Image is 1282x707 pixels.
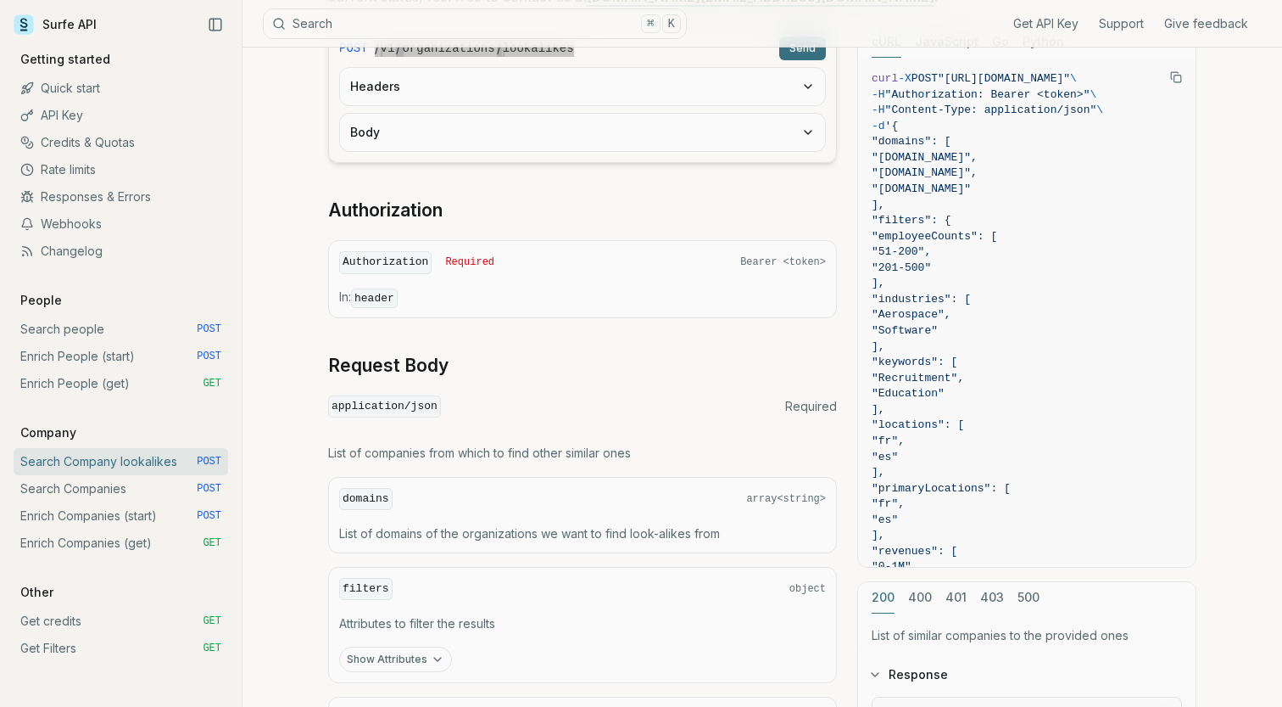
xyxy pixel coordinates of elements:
a: Enrich People (get) GET [14,370,228,397]
span: "[DOMAIN_NAME]", [872,151,978,164]
a: Get API Key [1013,15,1079,32]
span: GET [203,642,221,655]
kbd: K [662,14,681,33]
span: "51-200", [872,245,931,258]
span: "locations": [ [872,418,964,431]
span: "primaryLocations": [ [872,482,1011,495]
a: Support [1099,15,1144,32]
span: \ [1090,88,1096,101]
a: Surfe API [14,12,97,37]
span: GET [203,377,221,390]
span: "0-1M", [872,560,918,573]
span: Required [785,398,837,415]
button: Collapse Sidebar [203,12,228,37]
a: Enrich Companies (start) POST [14,502,228,530]
button: Headers [340,68,825,105]
span: "Software" [872,324,938,337]
span: GET [203,536,221,550]
kbd: ⌘ [641,14,660,33]
span: -H [872,104,885,116]
span: "es" [872,513,898,526]
a: Give feedback [1164,15,1248,32]
span: / [375,40,379,57]
a: Changelog [14,238,228,265]
span: "industries": [ [872,293,971,306]
button: Send [779,36,826,60]
code: lookalikes [503,40,574,57]
a: Rate limits [14,156,228,183]
span: POST [197,455,221,469]
span: "Recruitment", [872,372,964,384]
a: Authorization [328,199,443,222]
span: "es" [872,451,898,463]
span: POST [197,482,221,496]
code: filters [339,578,393,601]
p: Other [14,584,60,601]
span: curl [872,72,898,85]
a: API Key [14,102,228,129]
button: 400 [908,582,932,614]
span: "201-500" [872,261,931,274]
span: -d [872,120,885,132]
button: 200 [872,582,895,614]
span: ], [872,403,885,416]
span: POST [197,350,221,363]
button: 401 [945,582,967,614]
span: GET [203,614,221,628]
span: Required [445,255,494,269]
p: List of similar companies to the provided ones [872,627,1182,644]
span: / [396,40,400,57]
span: "[URL][DOMAIN_NAME]" [938,72,1070,85]
button: Show Attributes [339,647,452,672]
span: array<string> [746,492,826,506]
span: ], [872,466,885,479]
a: Get Filters GET [14,635,228,662]
a: Responses & Errors [14,183,228,210]
span: / [497,40,501,57]
span: "[DOMAIN_NAME]", [872,166,978,179]
span: POST [197,509,221,523]
p: List of domains of the organizations we want to find look-alikes from [339,525,826,542]
button: 403 [980,582,1004,614]
button: Body [340,114,825,151]
span: "fr", [872,497,905,510]
span: -H [872,88,885,101]
a: Search Companies POST [14,475,228,502]
a: Request Body [328,354,449,378]
span: ], [872,340,885,353]
span: POST [911,72,938,85]
code: application/json [328,396,441,418]
a: Quick start [14,75,228,102]
span: \ [1096,104,1103,116]
a: Enrich People (start) POST [14,343,228,370]
p: Attributes to filter the results [339,615,826,632]
code: Authorization [339,251,432,274]
button: Copy Text [1163,65,1189,90]
span: '{ [885,120,899,132]
p: In: [339,289,826,307]
span: POST [197,323,221,336]
span: "employeeCounts": [ [872,230,997,243]
a: Credits & Quotas [14,129,228,156]
p: Getting started [14,51,117,68]
code: organizations [402,40,494,57]
a: Search people POST [14,316,228,343]
span: "fr", [872,435,905,447]
span: -X [898,72,911,85]
span: POST [339,40,368,57]
span: ], [872,529,885,541]
span: ], [872,277,885,289]
p: People [14,292,69,309]
button: 500 [1017,582,1040,614]
span: "keywords": [ [872,356,957,368]
span: Bearer <token> [740,255,826,269]
span: "domains": [ [872,135,951,148]
span: "Authorization: Bearer <token>" [885,88,1090,101]
span: ], [872,199,885,211]
span: "Aerospace", [872,308,951,321]
button: Response [858,653,1196,697]
span: \ [1070,72,1077,85]
span: "[DOMAIN_NAME]" [872,182,971,195]
span: "Content-Type: application/json" [885,104,1097,116]
code: v1 [381,40,395,57]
